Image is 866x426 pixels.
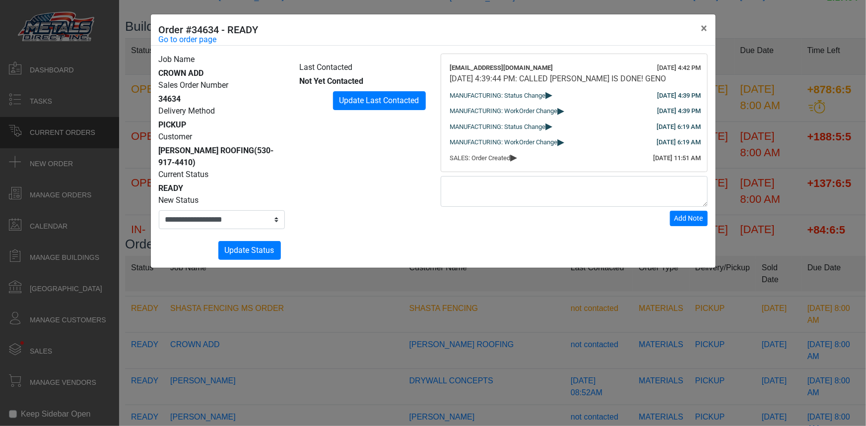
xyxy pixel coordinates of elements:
[658,106,701,116] div: [DATE] 4:39 PM
[546,91,553,98] span: ▸
[159,145,285,169] div: [PERSON_NAME] ROOFING
[511,154,518,160] span: ▸
[657,122,701,132] div: [DATE] 6:19 AM
[658,63,701,73] div: [DATE] 4:42 PM
[450,73,698,85] div: [DATE] 4:39:44 PM: CALLED [PERSON_NAME] IS DONE! GENO
[159,34,217,46] a: Go to order page
[558,107,565,114] span: ▸
[450,137,698,147] div: MANUFACTURING: WorkOrder Change
[333,91,426,110] button: Update Last Contacted
[159,68,204,78] span: CROWN ADD
[450,91,698,101] div: MANUFACTURING: Status Change
[658,91,701,101] div: [DATE] 4:39 PM
[159,131,193,143] label: Customer
[450,153,698,163] div: SALES: Order Created
[159,194,199,206] label: New Status
[159,105,215,117] label: Delivery Method
[670,211,708,226] button: Add Note
[654,153,701,163] div: [DATE] 11:51 AM
[225,245,274,255] span: Update Status
[300,76,364,86] span: Not Yet Contacted
[558,138,565,145] span: ▸
[159,93,285,105] div: 34634
[159,119,285,131] div: PICKUP
[450,64,553,71] span: [EMAIL_ADDRESS][DOMAIN_NAME]
[546,122,553,129] span: ▸
[450,106,698,116] div: MANUFACTURING: WorkOrder Change
[159,22,259,37] h5: Order #34634 - READY
[159,54,195,65] label: Job Name
[693,14,716,42] button: Close
[159,79,229,91] label: Sales Order Number
[159,183,285,194] div: READY
[300,61,353,73] label: Last Contacted
[218,241,281,260] button: Update Status
[674,214,703,222] span: Add Note
[159,169,209,181] label: Current Status
[657,137,701,147] div: [DATE] 6:19 AM
[450,122,698,132] div: MANUFACTURING: Status Change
